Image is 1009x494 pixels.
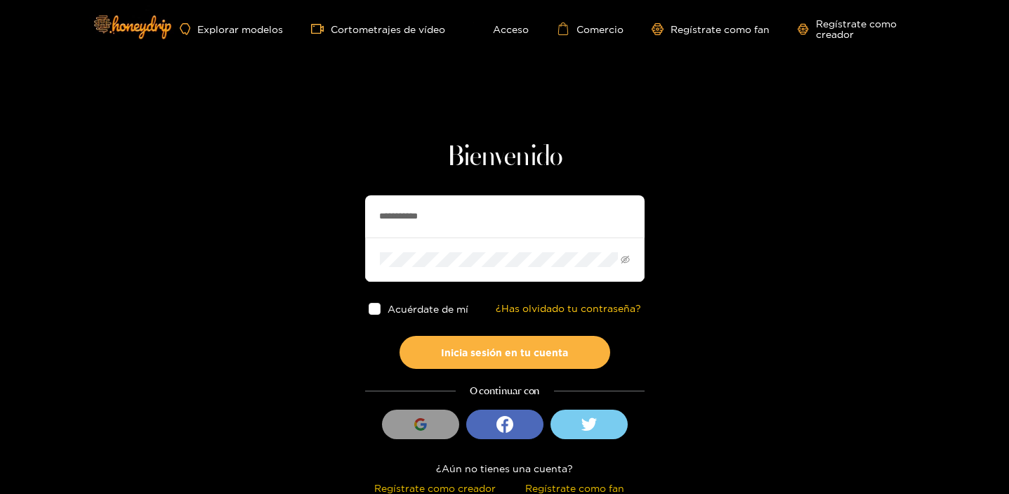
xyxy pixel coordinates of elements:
span: cámara de vídeo [311,22,331,35]
font: ¿Aún no tienes una cuenta? [436,463,573,474]
a: Acceso [473,22,529,35]
font: Regístrate como creador [816,18,897,39]
font: O continuar con [470,384,540,397]
font: Regístrate como fan [671,24,770,34]
a: Cortometrajes de vídeo [311,22,445,35]
font: Acceso [493,24,529,34]
font: ¿Has olvidado tu contraseña? [496,303,641,313]
font: Inicia sesión en tu cuenta [441,347,568,358]
a: Regístrate como fan [652,23,770,35]
a: Regístrate como creador [798,18,925,39]
font: Comercio [576,24,624,34]
font: Regístrate como fan [525,483,624,493]
font: Explorar modelos [197,24,283,34]
button: Inicia sesión en tu cuenta [400,336,610,369]
font: Regístrate como creador [374,483,496,493]
font: Acuérdate de mí [387,304,468,314]
font: Bienvenido [447,143,562,171]
span: ojo invisible [621,255,630,264]
a: Explorar modelos [180,23,283,35]
a: Comercio [557,22,624,35]
font: Cortometrajes de vídeo [331,24,445,34]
